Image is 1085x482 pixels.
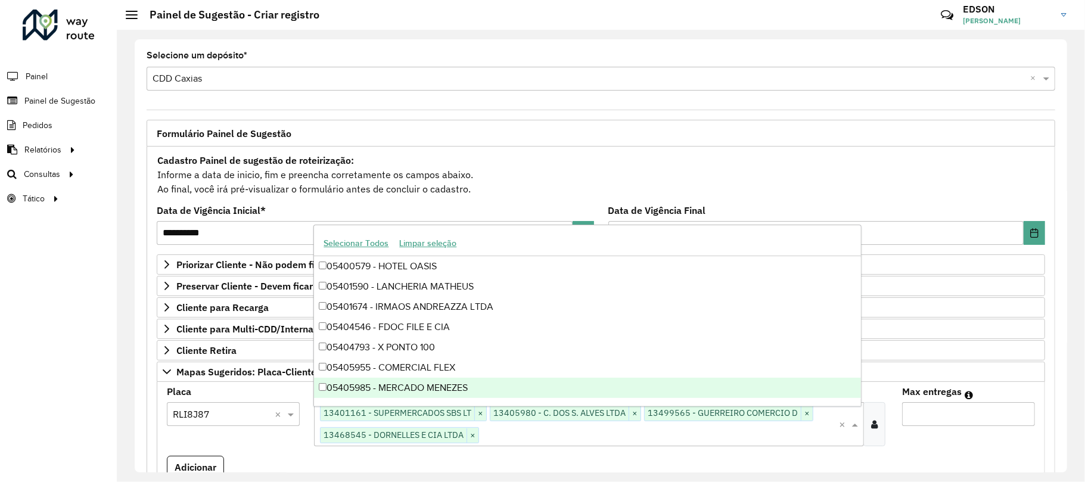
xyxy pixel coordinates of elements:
[629,406,641,421] span: ×
[24,168,60,181] span: Consultas
[157,153,1045,197] div: Informe a data de inicio, fim e preencha corretamente os campos abaixo. Ao final, você irá pré-vi...
[24,95,95,107] span: Painel de Sugestão
[176,303,269,312] span: Cliente para Recarga
[24,144,61,156] span: Relatórios
[147,48,247,63] label: Selecione um depósito
[1024,221,1045,245] button: Choose Date
[157,340,1045,360] a: Cliente Retira
[902,384,962,399] label: Max entregas
[801,406,813,421] span: ×
[474,406,486,421] span: ×
[314,276,860,297] div: 05401590 - LANCHERIA MATHEUS
[573,221,594,245] button: Choose Date
[963,15,1052,26] span: [PERSON_NAME]
[157,203,266,217] label: Data de Vigência Inicial
[608,203,706,217] label: Data de Vigência Final
[167,456,224,478] button: Adicionar
[26,70,48,83] span: Painel
[965,390,973,400] em: Máximo de clientes que serão colocados na mesma rota com os clientes informados
[394,234,462,253] button: Limpar seleção
[176,324,344,334] span: Cliente para Multi-CDD/Internalização
[318,234,394,253] button: Selecionar Todos
[314,357,860,378] div: 05405955 - COMERCIAL FLEX
[490,406,629,420] span: 13405980 - C. DOS S. ALVES LTDA
[313,225,861,406] ng-dropdown-panel: Options list
[314,337,860,357] div: 05404793 - X PONTO 100
[467,428,478,443] span: ×
[314,256,860,276] div: 05400579 - HOTEL OASIS
[314,317,860,337] div: 05404546 - FDOC FILE E CIA
[157,276,1045,296] a: Preservar Cliente - Devem ficar no buffer, não roteirizar
[934,2,960,28] a: Contato Rápido
[321,406,474,420] span: 13401161 - SUPERMERCADOS SBS LT
[157,154,354,166] strong: Cadastro Painel de sugestão de roteirização:
[157,129,291,138] span: Formulário Painel de Sugestão
[275,407,285,421] span: Clear all
[963,4,1052,15] h3: EDSON
[23,192,45,205] span: Tático
[314,297,860,317] div: 05401674 - IRMAOS ANDREAZZA LTDA
[645,406,801,420] span: 13499565 - GUERREIRO COMERCIO D
[321,428,467,442] span: 13468545 - DORNELLES E CIA LTDA
[157,254,1045,275] a: Priorizar Cliente - Não podem ficar no buffer
[157,362,1045,382] a: Mapas Sugeridos: Placa-Cliente
[23,119,52,132] span: Pedidos
[314,378,860,398] div: 05405985 - MERCADO MENEZES
[839,417,849,431] span: Clear all
[138,8,319,21] h2: Painel de Sugestão - Criar registro
[176,281,419,291] span: Preservar Cliente - Devem ficar no buffer, não roteirizar
[167,384,191,399] label: Placa
[176,367,316,377] span: Mapas Sugeridos: Placa-Cliente
[176,346,237,355] span: Cliente Retira
[157,319,1045,339] a: Cliente para Multi-CDD/Internalização
[1030,71,1040,86] span: Clear all
[176,260,371,269] span: Priorizar Cliente - Não podem ficar no buffer
[157,297,1045,318] a: Cliente para Recarga
[314,398,860,418] div: 05406299 - ARM DO BELO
